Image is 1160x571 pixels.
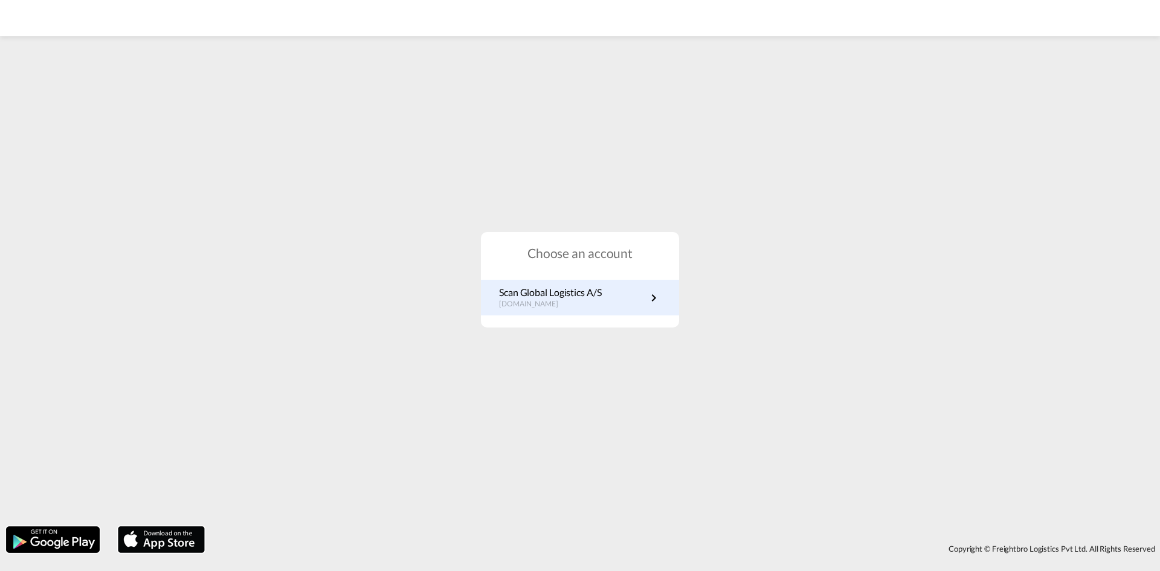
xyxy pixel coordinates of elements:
[499,286,602,299] p: Scan Global Logistics A/S
[481,244,679,262] h1: Choose an account
[117,525,206,554] img: apple.png
[499,286,661,309] a: Scan Global Logistics A/S[DOMAIN_NAME]
[646,291,661,305] md-icon: icon-chevron-right
[5,525,101,554] img: google.png
[499,299,602,309] p: [DOMAIN_NAME]
[211,538,1160,559] div: Copyright © Freightbro Logistics Pvt Ltd. All Rights Reserved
